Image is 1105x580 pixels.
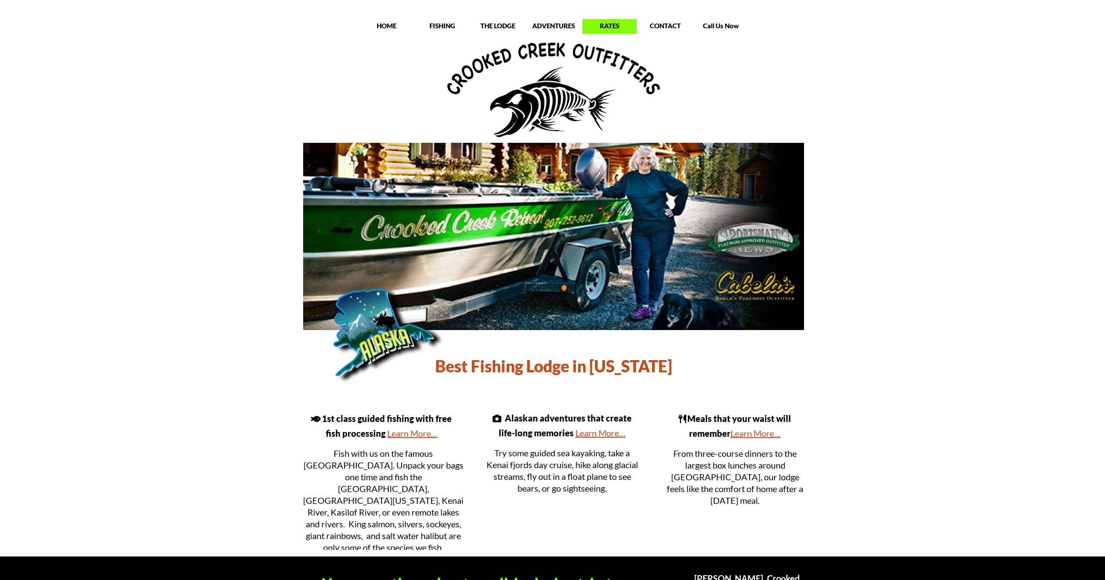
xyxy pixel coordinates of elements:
p: CONTACT [638,21,693,30]
h1: Best Fishing Lodge in [US_STATE] [423,355,684,377]
a: Learn More… [575,428,625,438]
p: Try some guided sea kayaking, take a Kenai fjords day cruise, hike along glacial streams, fly out... [485,447,639,494]
p: Call Us Now [694,21,748,30]
p: ADVENTURES [527,21,581,30]
p: THE LODGE [471,21,525,30]
p: From three-course dinners to the largest box lunches around [GEOGRAPHIC_DATA], our lodge feels li... [666,448,804,506]
p: HOME [359,21,414,30]
img: Crooked Creek Outfitters Logo - Alaska All-Inclusive fishing [447,43,660,137]
a: Learn More… [730,428,781,438]
p: Fish with us on the famous [GEOGRAPHIC_DATA]. Unpack your bags one time and fish the [GEOGRAPHIC_... [303,448,464,553]
img: State of Alaska outline [300,264,438,384]
img: Crooked Creek boat in front of lodge. [303,142,804,330]
a: Learn More… [387,428,437,438]
span: 1st class guided fishing with free fish processing [322,413,452,438]
p: RATES [582,21,637,30]
span: Meals that your waist will remember [687,413,791,438]
p: FISHING [415,21,470,30]
span: Alaskan adventures that create life-long memories [499,413,632,438]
